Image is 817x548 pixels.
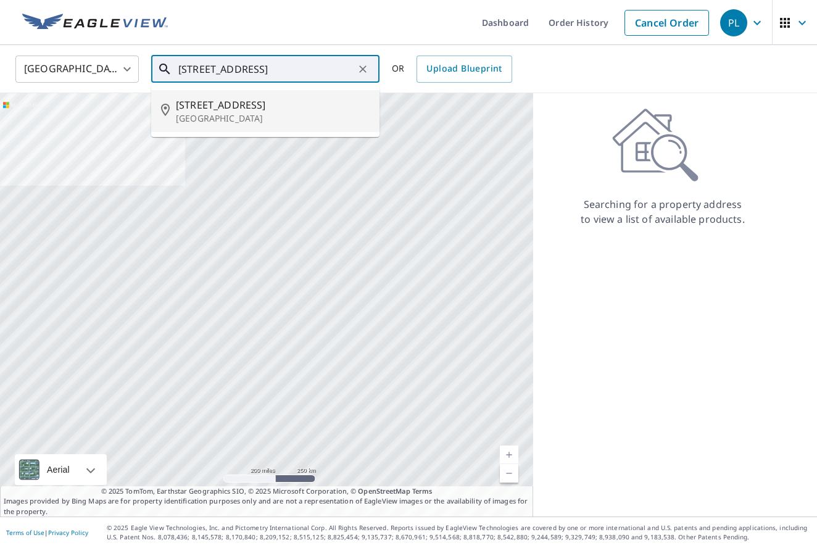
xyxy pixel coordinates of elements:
[392,56,512,83] div: OR
[6,529,88,536] p: |
[6,528,44,537] a: Terms of Use
[15,454,107,485] div: Aerial
[417,56,512,83] a: Upload Blueprint
[412,486,433,496] a: Terms
[107,523,811,542] p: © 2025 Eagle View Technologies, Inc. and Pictometry International Corp. All Rights Reserved. Repo...
[176,112,370,125] p: [GEOGRAPHIC_DATA]
[178,52,354,86] input: Search by address or latitude-longitude
[354,60,371,78] button: Clear
[580,197,745,226] p: Searching for a property address to view a list of available products.
[426,61,502,77] span: Upload Blueprint
[22,14,168,32] img: EV Logo
[624,10,709,36] a: Cancel Order
[500,464,518,483] a: Current Level 5, Zoom Out
[176,98,370,112] span: [STREET_ADDRESS]
[358,486,410,496] a: OpenStreetMap
[720,9,747,36] div: PL
[101,486,433,497] span: © 2025 TomTom, Earthstar Geographics SIO, © 2025 Microsoft Corporation, ©
[15,52,139,86] div: [GEOGRAPHIC_DATA]
[500,446,518,464] a: Current Level 5, Zoom In
[48,528,88,537] a: Privacy Policy
[43,454,73,485] div: Aerial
